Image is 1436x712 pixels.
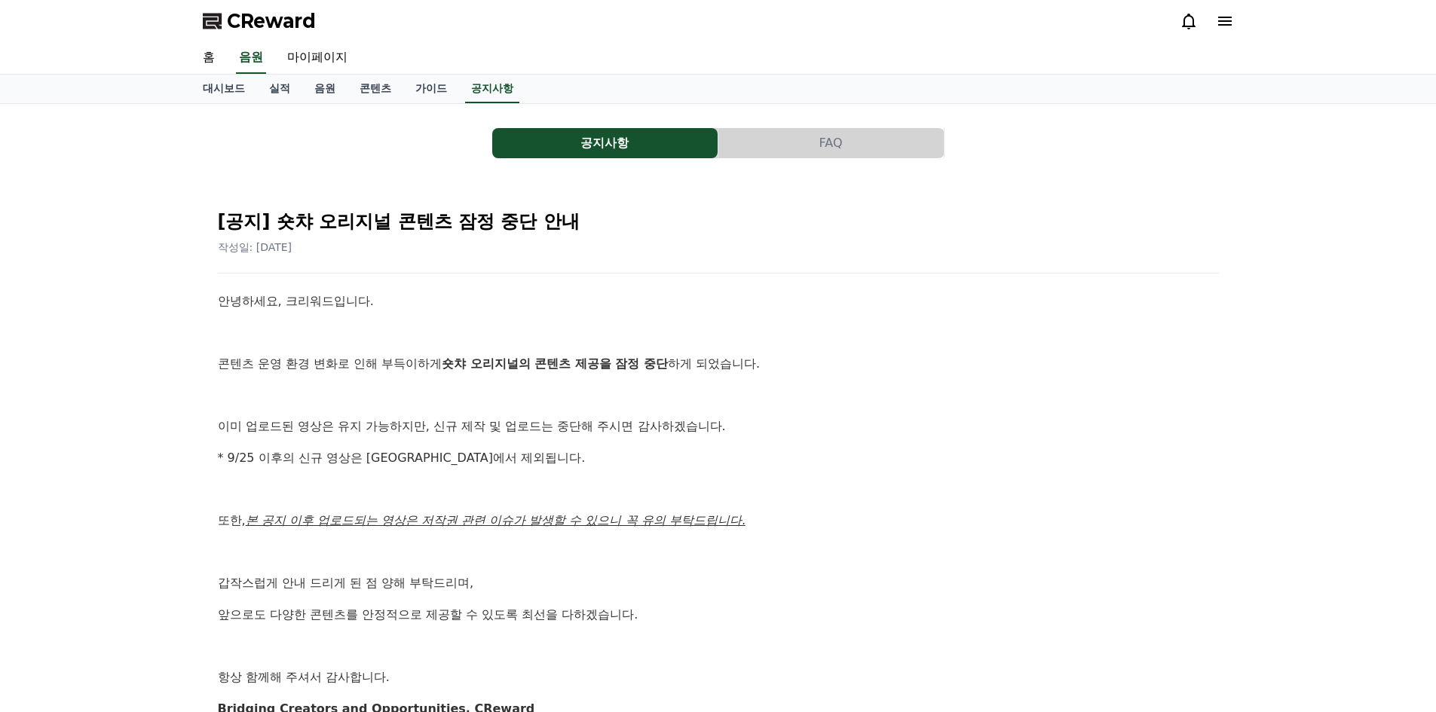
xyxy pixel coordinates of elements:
[236,42,266,74] a: 음원
[442,356,668,371] strong: 숏챠 오리지널의 콘텐츠 제공을 잠정 중단
[465,75,519,103] a: 공지사항
[218,511,1219,530] p: 또한,
[218,241,292,253] span: 작성일: [DATE]
[218,417,1219,436] p: 이미 업로드된 영상은 유지 가능하지만, 신규 제작 및 업로드는 중단해 주시면 감사하겠습니다.
[246,513,746,527] u: 본 공지 이후 업로드되는 영상은 저작권 관련 이슈가 발생할 수 있으니 꼭 유의 부탁드립니다.
[203,9,316,33] a: CReward
[218,668,1219,687] p: 항상 함께해 주셔서 감사합니다.
[191,42,227,74] a: 홈
[218,292,1219,311] p: 안녕하세요, 크리워드입니다.
[492,128,718,158] a: 공지사항
[275,42,360,74] a: 마이페이지
[492,128,718,158] button: 공지사항
[403,75,459,103] a: 가이드
[191,75,257,103] a: 대시보드
[218,209,1219,234] h2: [공지] 숏챠 오리지널 콘텐츠 잠정 중단 안내
[218,605,1219,625] p: 앞으로도 다양한 콘텐츠를 안정적으로 제공할 수 있도록 최선을 다하겠습니다.
[348,75,403,103] a: 콘텐츠
[218,573,1219,593] p: 갑작스럽게 안내 드리게 된 점 양해 부탁드리며,
[218,448,1219,468] p: * 9/25 이후의 신규 영상은 [GEOGRAPHIC_DATA]에서 제외됩니다.
[257,75,302,103] a: 실적
[227,9,316,33] span: CReward
[302,75,348,103] a: 음원
[718,128,944,158] button: FAQ
[218,354,1219,374] p: 콘텐츠 운영 환경 변화로 인해 부득이하게 하게 되었습니다.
